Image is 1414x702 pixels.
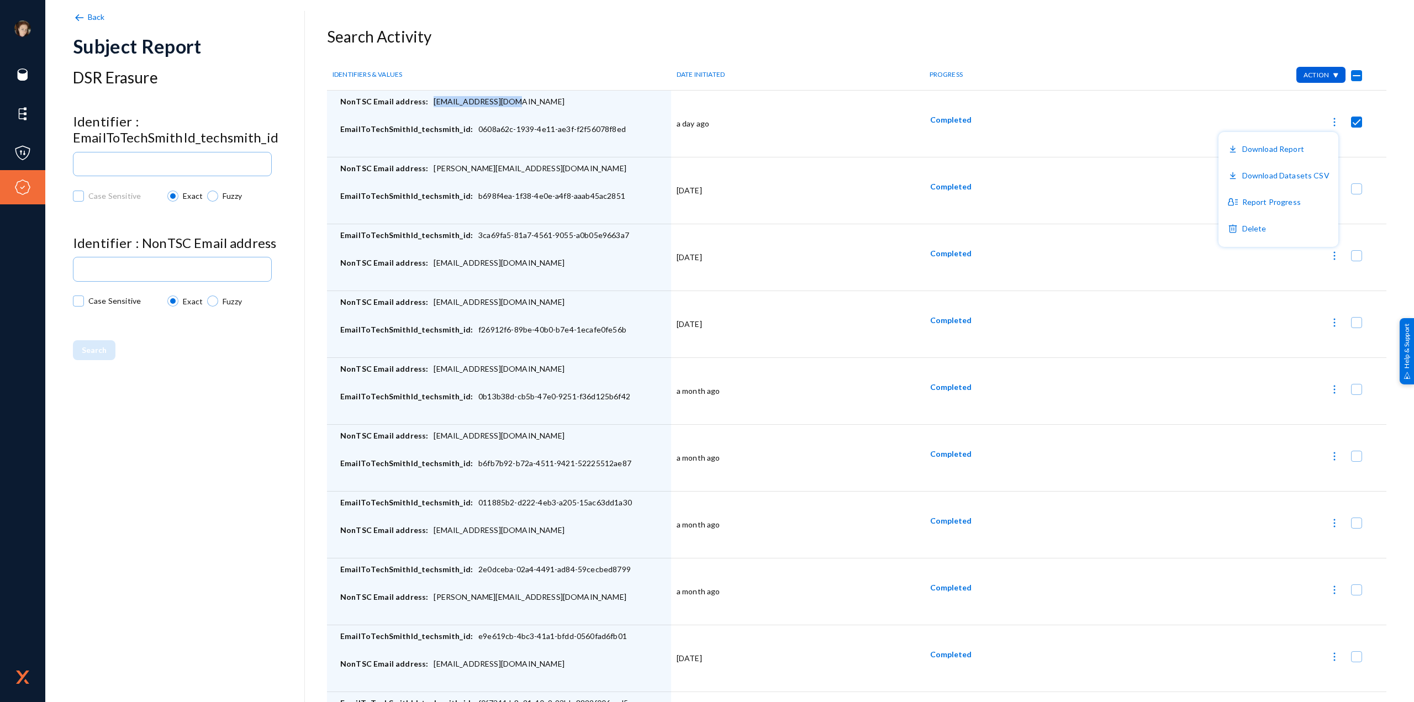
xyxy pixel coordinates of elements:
[1228,224,1238,234] img: icon-delete.svg
[1218,163,1338,189] button: Download Datasets CSV
[1228,197,1238,207] img: icon-subject-data.svg
[1218,216,1338,242] button: Delete
[1228,144,1238,154] img: icon-download.svg
[1218,136,1338,163] button: Download Report
[1218,189,1338,216] button: Report Progress
[1228,171,1238,181] img: icon-download.svg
